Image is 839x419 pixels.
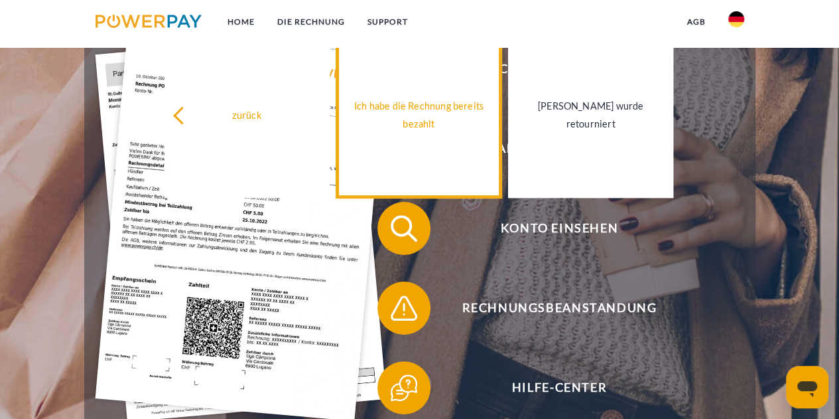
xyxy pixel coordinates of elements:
[344,97,493,133] div: Ich habe die Rechnung bereits bezahlt
[387,371,420,404] img: qb_help.svg
[377,282,722,335] button: Rechnungsbeanstandung
[216,10,265,34] a: Home
[397,361,722,414] span: Hilfe-Center
[377,202,722,255] button: Konto einsehen
[786,366,828,408] iframe: Schaltfläche zum Öffnen des Messaging-Fensters
[387,292,420,325] img: qb_warning.svg
[728,11,744,27] img: de
[265,10,355,34] a: DIE RECHNUNG
[355,10,419,34] a: SUPPORT
[676,10,717,34] a: agb
[397,282,722,335] span: Rechnungsbeanstandung
[172,106,322,124] div: zurück
[96,15,202,28] img: logo-powerpay.svg
[397,202,722,255] span: Konto einsehen
[516,97,665,133] div: [PERSON_NAME] wurde retourniert
[377,361,722,414] button: Hilfe-Center
[387,212,420,245] img: qb_search.svg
